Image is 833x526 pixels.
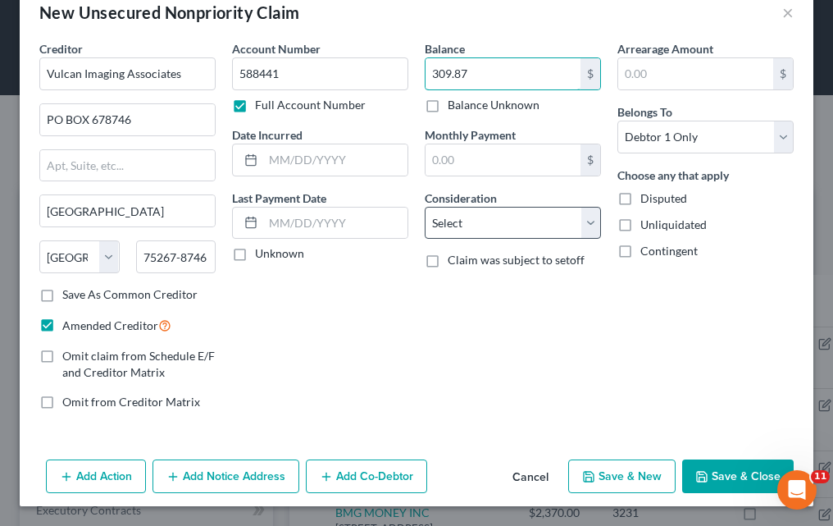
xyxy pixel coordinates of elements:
input: MM/DD/YYYY [263,208,407,239]
input: Enter zip... [136,240,216,273]
label: Full Account Number [255,97,366,113]
label: Save As Common Creditor [62,286,198,303]
label: Last Payment Date [232,190,326,207]
span: Omit claim from Schedule E/F and Creditor Matrix [62,349,215,379]
input: 0.00 [618,58,773,89]
input: Apt, Suite, etc... [40,150,215,181]
button: Save & New [568,460,676,494]
label: Choose any that apply [617,167,729,184]
label: Balance [425,40,465,57]
span: Creditor [39,42,83,56]
span: Claim was subject to setoff [448,253,585,267]
span: Disputed [640,191,687,205]
button: Save & Close [682,460,794,494]
button: Add Co-Debtor [306,460,427,494]
span: Omit from Creditor Matrix [62,395,200,409]
input: -- [232,57,408,90]
div: $ [580,58,600,89]
div: New Unsecured Nonpriority Claim [39,1,299,24]
input: Enter city... [40,195,215,226]
label: Unknown [255,245,304,262]
label: Account Number [232,40,321,57]
span: Contingent [640,244,698,258]
span: Belongs To [617,105,672,119]
label: Date Incurred [232,126,303,144]
button: Add Notice Address [152,460,299,494]
iframe: Intercom live chat [777,470,817,510]
span: Unliquidated [640,217,707,231]
button: × [782,2,794,22]
button: Cancel [499,461,562,494]
label: Monthly Payment [425,126,516,144]
label: Consideration [425,190,497,207]
input: 0.00 [426,58,580,89]
input: Enter address... [40,104,215,135]
label: Arrearage Amount [617,40,713,57]
button: Add Action [46,460,146,494]
div: $ [773,58,793,89]
input: MM/DD/YYYY [263,144,407,176]
input: Search creditor by name... [39,57,216,90]
label: Balance Unknown [448,97,539,113]
div: $ [580,144,600,176]
span: 11 [811,470,830,483]
span: Amended Creditor [62,318,158,332]
input: 0.00 [426,144,580,176]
